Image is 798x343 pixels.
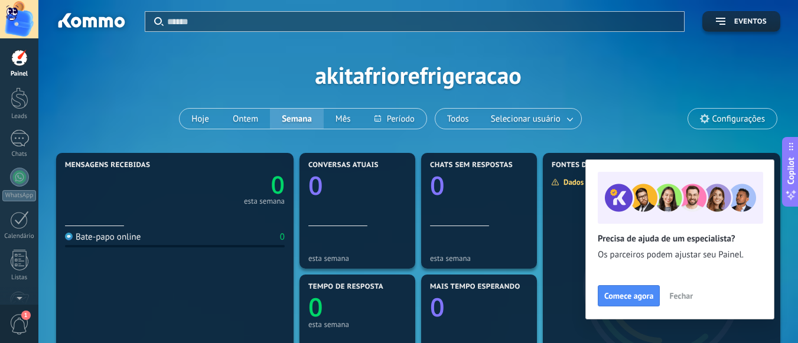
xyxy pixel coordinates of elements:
div: Chats [2,151,37,158]
text: 0 [271,168,285,201]
img: Bate-papo online [65,233,73,240]
h2: Precisa de ajuda de um especialista? [598,233,762,244]
text: 0 [430,168,445,202]
div: 0 [280,231,285,243]
button: Hoje [180,109,221,129]
span: Mensagens recebidas [65,161,150,169]
button: Comece agora [598,285,660,306]
button: Fechar [664,287,698,305]
span: Comece agora [604,292,653,300]
span: Tempo de resposta [308,283,383,291]
span: Fechar [669,292,693,300]
text: 0 [308,168,323,202]
button: Semana [270,109,324,129]
button: Ontem [221,109,270,129]
text: 0 [430,289,445,324]
span: Selecionar usuário [488,111,563,127]
div: Dados insuficientes para exibir [551,177,672,187]
div: Leads [2,113,37,120]
button: Período [363,109,426,129]
span: 1 [21,311,31,320]
div: esta semana [308,320,406,329]
div: WhatsApp [2,190,36,201]
button: Todos [435,109,481,129]
button: Eventos [702,11,780,32]
div: Painel [2,70,37,78]
span: Fontes de lead [552,161,612,169]
div: esta semana [430,254,528,263]
span: Conversas atuais [308,161,379,169]
span: Os parceiros podem ajustar seu Painel. [598,249,762,261]
span: Configurações [712,114,765,124]
div: Bate-papo online [65,231,141,243]
div: esta semana [244,198,285,204]
span: Chats sem respostas [430,161,513,169]
button: Mês [324,109,363,129]
span: Mais tempo esperando [430,283,520,291]
div: Listas [2,274,37,282]
button: Selecionar usuário [481,109,581,129]
span: Copilot [785,157,797,184]
text: 0 [308,289,323,324]
a: 0 [175,168,285,201]
div: Calendário [2,233,37,240]
span: Eventos [734,18,767,26]
div: esta semana [308,254,406,263]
